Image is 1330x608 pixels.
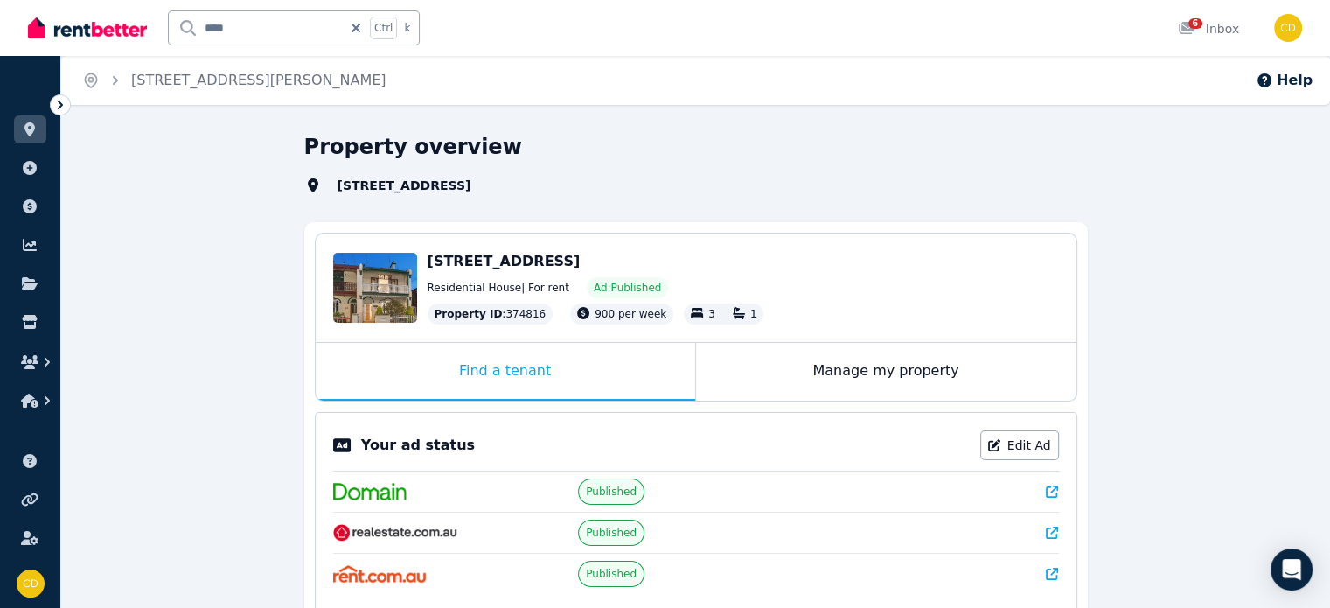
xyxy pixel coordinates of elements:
[327,177,503,194] span: [STREET_ADDRESS]
[696,343,1076,401] div: Manage my property
[428,253,581,269] span: [STREET_ADDRESS]
[361,435,475,456] p: Your ad status
[586,485,637,499] span: Published
[1178,20,1239,38] div: Inbox
[304,133,522,161] h1: Property overview
[435,307,503,321] span: Property ID
[316,343,695,401] div: Find a tenant
[131,72,386,88] a: [STREET_ADDRESS][PERSON_NAME]
[1188,18,1202,29] span: 6
[750,308,757,320] span: 1
[61,56,407,105] nav: Breadcrumb
[1274,14,1302,42] img: Chris Dimitropoulos
[1256,70,1313,91] button: Help
[586,567,637,581] span: Published
[370,17,397,39] span: Ctrl
[586,526,637,540] span: Published
[708,308,715,320] span: 3
[333,483,407,500] img: Domain.com.au
[28,15,147,41] img: RentBetter
[428,304,554,325] div: : 374816
[333,524,458,542] img: RealEstate.com.au
[980,430,1059,460] a: Edit Ad
[595,308,666,320] span: 900 per week
[333,565,427,583] img: Rent.com.au
[594,281,661,295] span: Ad: Published
[404,21,410,35] span: k
[428,281,569,295] span: Residential House | For rent
[1271,549,1313,591] div: Open Intercom Messenger
[17,570,45,598] img: Chris Dimitropoulos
